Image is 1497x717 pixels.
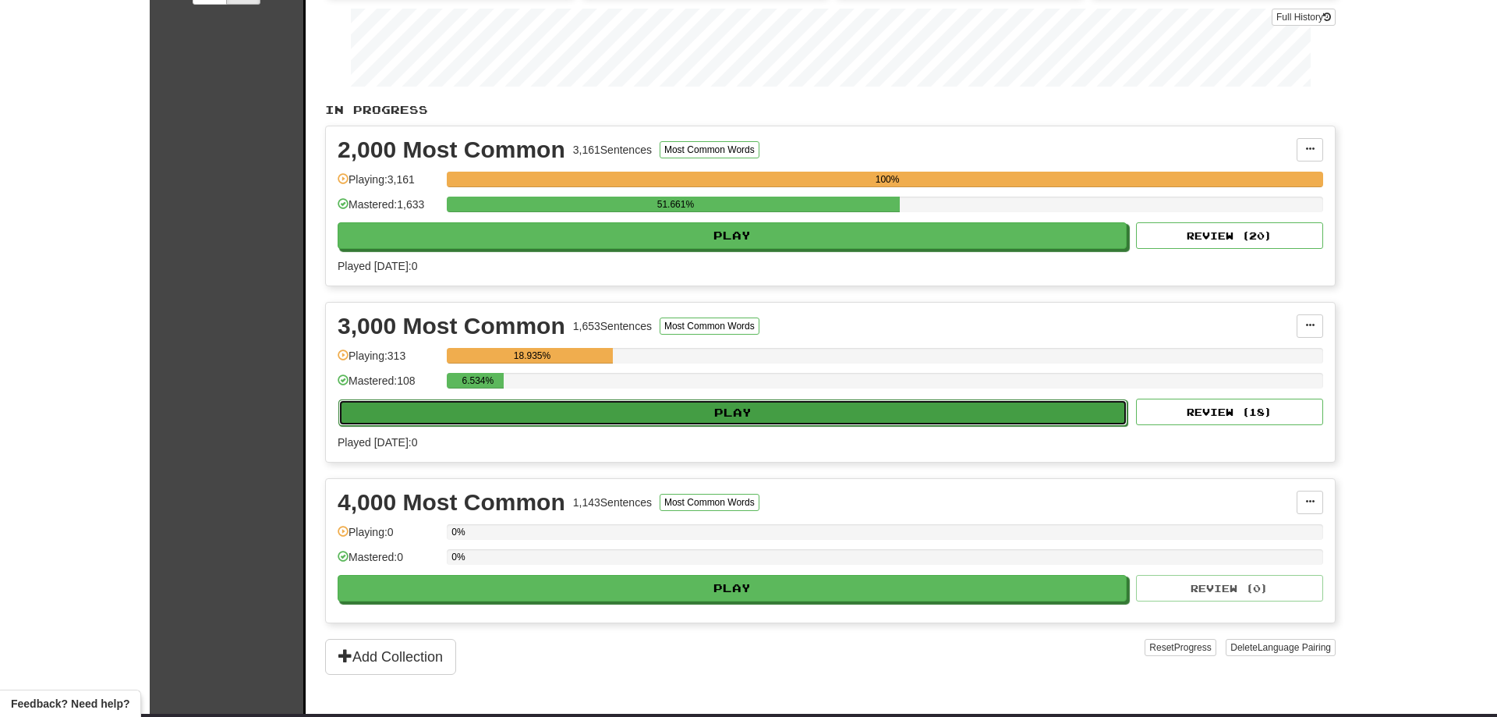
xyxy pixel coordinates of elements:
[1226,639,1336,656] button: DeleteLanguage Pairing
[338,348,439,374] div: Playing: 313
[338,575,1127,602] button: Play
[338,524,439,550] div: Playing: 0
[451,373,504,389] div: 6.534%
[338,549,439,575] div: Mastered: 0
[11,696,129,712] span: Open feedback widget
[338,172,439,197] div: Playing: 3,161
[338,197,439,222] div: Mastered: 1,633
[660,318,759,335] button: Most Common Words
[1136,575,1323,602] button: Review (0)
[573,495,652,510] div: 1,143 Sentences
[338,222,1127,249] button: Play
[338,314,565,338] div: 3,000 Most Common
[338,138,565,162] div: 2,000 Most Common
[338,436,417,449] span: Played [DATE]: 0
[1174,642,1212,653] span: Progress
[573,142,652,158] div: 3,161 Sentences
[338,260,417,272] span: Played [DATE]: 0
[1272,9,1336,26] a: Full History
[660,141,759,158] button: Most Common Words
[338,373,439,399] div: Mastered: 108
[1136,222,1323,249] button: Review (20)
[1145,639,1216,656] button: ResetProgress
[451,172,1323,187] div: 100%
[451,197,899,212] div: 51.661%
[338,399,1127,426] button: Play
[325,102,1336,118] p: In Progress
[325,639,456,675] button: Add Collection
[451,348,613,364] div: 18.935%
[1136,399,1323,425] button: Review (18)
[660,494,759,511] button: Most Common Words
[1258,642,1331,653] span: Language Pairing
[338,491,565,514] div: 4,000 Most Common
[573,318,652,334] div: 1,653 Sentences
